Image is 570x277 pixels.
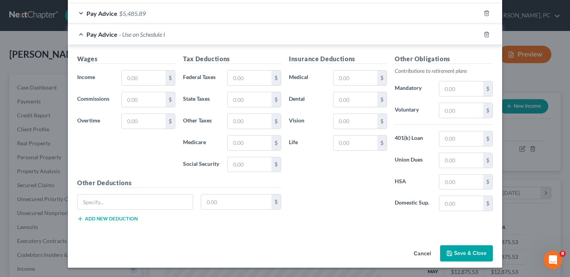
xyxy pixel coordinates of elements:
label: State Taxes [179,92,223,107]
span: Pay Advice [86,10,117,17]
div: $ [483,196,492,211]
label: Commissions [73,92,117,107]
h5: Wages [77,54,175,64]
h5: Other Deductions [77,178,281,188]
label: Other Taxes [179,114,223,129]
input: 0.00 [228,157,271,172]
label: Social Security [179,157,223,172]
label: Life [285,135,329,151]
input: 0.00 [228,92,271,107]
button: Add new deduction [77,216,138,222]
div: $ [271,194,281,209]
input: 0.00 [439,196,483,211]
span: 8 [560,251,566,257]
label: 401(k) Loan [391,131,435,146]
input: 0.00 [333,136,377,150]
div: $ [377,136,387,150]
label: Overtime [73,114,117,129]
div: $ [166,114,175,129]
input: 0.00 [228,136,271,150]
label: Federal Taxes [179,70,223,86]
button: Cancel [408,246,437,262]
label: Union Dues [391,153,435,168]
label: Medicare [179,135,223,151]
h5: Insurance Deductions [289,54,387,64]
div: $ [483,175,492,189]
span: Income [77,74,95,80]
div: $ [483,103,492,118]
div: $ [166,71,175,85]
input: 0.00 [201,194,272,209]
div: $ [166,92,175,107]
label: Dental [285,92,329,107]
h5: Tax Deductions [183,54,281,64]
div: $ [271,92,281,107]
div: $ [377,114,387,129]
iframe: Intercom live chat [544,251,562,269]
input: 0.00 [122,71,166,85]
input: 0.00 [228,114,271,129]
input: 0.00 [439,81,483,96]
span: Pay Advice [86,31,117,38]
h5: Other Obligations [395,54,493,64]
input: 0.00 [439,153,483,168]
input: Specify... [78,194,193,209]
span: - Use on Schedule I [119,31,165,38]
label: Voluntary [391,103,435,118]
input: 0.00 [122,114,166,129]
input: 0.00 [333,114,377,129]
div: $ [271,157,281,172]
input: 0.00 [439,131,483,146]
label: Domestic Sup. [391,196,435,211]
input: 0.00 [333,71,377,85]
p: Contributions to retirement plans [395,67,493,75]
label: Mandatory [391,81,435,96]
div: $ [377,92,387,107]
button: Save & Close [440,245,493,262]
label: HSA [391,174,435,190]
div: $ [271,114,281,129]
div: $ [271,136,281,150]
input: 0.00 [228,71,271,85]
input: 0.00 [122,92,166,107]
label: Vision [285,114,329,129]
div: $ [377,71,387,85]
div: $ [271,71,281,85]
div: $ [483,81,492,96]
input: 0.00 [439,103,483,118]
span: $5,485.89 [119,10,146,17]
label: Medical [285,70,329,86]
div: $ [483,153,492,168]
input: 0.00 [333,92,377,107]
input: 0.00 [439,175,483,189]
div: $ [483,131,492,146]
